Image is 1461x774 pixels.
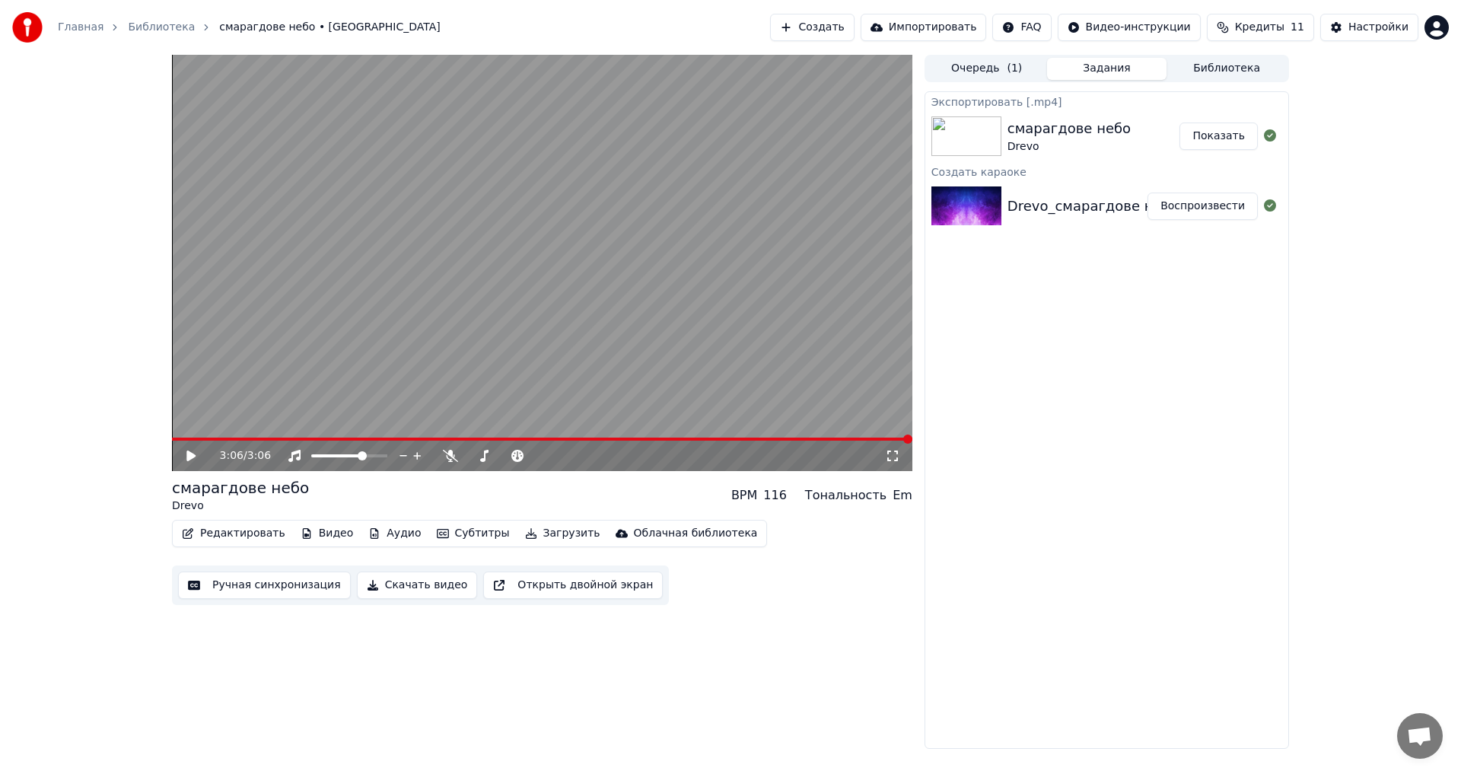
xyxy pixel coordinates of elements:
button: Аудио [362,523,427,544]
button: Открыть двойной экран [483,572,663,599]
button: Субтитры [431,523,516,544]
div: Em [893,486,912,505]
button: Задания [1047,58,1167,80]
button: Настройки [1320,14,1418,41]
div: BPM [731,486,757,505]
img: youka [12,12,43,43]
span: ( 1 ) [1007,61,1022,76]
div: Экспортировать [.mp4] [925,92,1288,110]
span: смарагдове небо • [GEOGRAPHIC_DATA] [219,20,441,35]
div: 116 [763,486,787,505]
button: Видео-инструкции [1058,14,1201,41]
button: Импортировать [861,14,987,41]
button: Видео [294,523,360,544]
button: Скачать видео [357,572,478,599]
div: Создать караоке [925,162,1288,180]
a: Главная [58,20,103,35]
button: Редактировать [176,523,291,544]
button: Показать [1179,123,1258,150]
div: Drevo_смарагдове небо [1007,196,1179,217]
button: FAQ [992,14,1051,41]
div: смарагдове небо [1007,118,1131,139]
span: 11 [1291,20,1304,35]
div: Облачная библиотека [634,526,758,541]
div: Настройки [1348,20,1408,35]
button: Ручная синхронизация [178,572,351,599]
div: Drevo [1007,139,1131,154]
span: 3:06 [220,448,243,463]
button: Воспроизвести [1147,193,1258,220]
button: Создать [770,14,854,41]
button: Библиотека [1167,58,1287,80]
div: Drevo [172,498,309,514]
button: Кредиты11 [1207,14,1314,41]
span: 3:06 [247,448,271,463]
div: смарагдове небо [172,477,309,498]
span: Кредиты [1235,20,1284,35]
div: Тональность [805,486,886,505]
nav: breadcrumb [58,20,441,35]
button: Очередь [927,58,1047,80]
div: / [220,448,256,463]
a: Открытый чат [1397,713,1443,759]
a: Библиотека [128,20,195,35]
button: Загрузить [519,523,606,544]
